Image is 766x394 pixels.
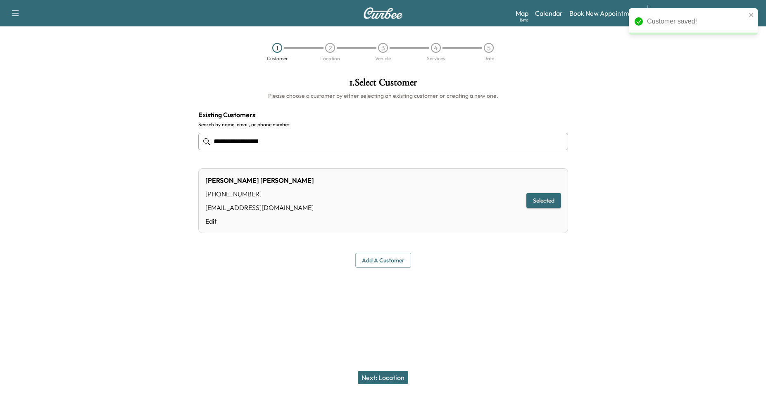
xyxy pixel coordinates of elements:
[535,8,563,18] a: Calendar
[198,110,568,120] h4: Existing Customers
[520,17,528,23] div: Beta
[483,56,494,61] div: Date
[484,43,494,53] div: 5
[272,43,282,53] div: 1
[647,17,746,26] div: Customer saved!
[526,193,561,208] button: Selected
[431,43,441,53] div: 4
[325,43,335,53] div: 2
[205,203,314,212] div: [EMAIL_ADDRESS][DOMAIN_NAME]
[358,371,408,384] button: Next: Location
[320,56,340,61] div: Location
[427,56,445,61] div: Services
[205,216,314,226] a: Edit
[355,253,411,268] button: Add a customer
[205,189,314,199] div: [PHONE_NUMBER]
[363,7,403,19] img: Curbee Logo
[198,121,568,128] label: Search by name, email, or phone number
[267,56,288,61] div: Customer
[198,92,568,100] h6: Please choose a customer by either selecting an existing customer or creating a new one.
[198,78,568,92] h1: 1 . Select Customer
[375,56,391,61] div: Vehicle
[749,12,754,18] button: close
[569,8,639,18] a: Book New Appointment
[378,43,388,53] div: 3
[516,8,528,18] a: MapBeta
[205,175,314,185] div: [PERSON_NAME] [PERSON_NAME]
